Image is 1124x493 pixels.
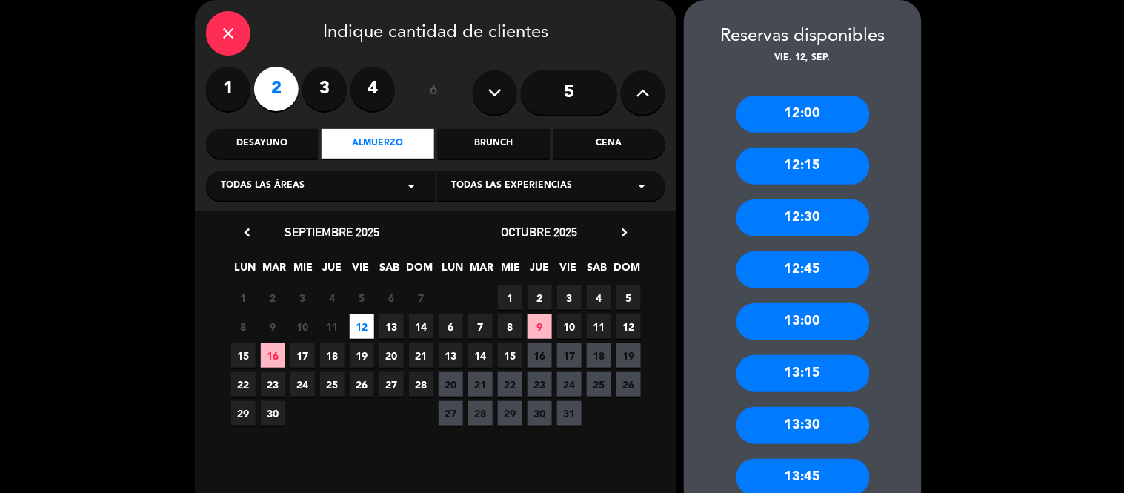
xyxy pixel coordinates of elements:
[231,372,256,397] span: 22
[468,343,493,368] span: 14
[261,401,285,426] span: 30
[616,343,641,368] span: 19
[684,22,922,51] div: Reservas disponibles
[439,314,463,339] span: 6
[439,401,463,426] span: 27
[633,177,651,195] i: arrow_drop_down
[451,179,572,193] span: Todas las experiencias
[320,259,345,283] span: JUE
[379,372,404,397] span: 27
[231,401,256,426] span: 29
[468,314,493,339] span: 7
[379,343,404,368] span: 20
[350,343,374,368] span: 19
[585,259,610,283] span: SAB
[410,67,458,119] div: ó
[528,372,552,397] span: 23
[206,129,318,159] div: Desayuno
[438,129,550,159] div: Brunch
[736,199,870,236] div: 12:30
[616,285,641,310] span: 5
[409,372,433,397] span: 28
[736,303,870,340] div: 13:00
[556,259,581,283] span: VIE
[350,372,374,397] span: 26
[285,225,379,239] span: septiembre 2025
[320,343,345,368] span: 18
[231,343,256,368] span: 15
[409,343,433,368] span: 21
[684,51,922,66] div: vie. 12, sep.
[290,314,315,339] span: 10
[587,285,611,310] span: 4
[239,225,255,240] i: chevron_left
[557,372,582,397] span: 24
[499,259,523,283] span: MIE
[528,285,552,310] span: 2
[441,259,465,283] span: LUN
[587,314,611,339] span: 11
[587,372,611,397] span: 25
[468,401,493,426] span: 28
[261,372,285,397] span: 23
[219,24,237,42] i: close
[468,372,493,397] span: 21
[221,179,305,193] span: Todas las áreas
[206,67,250,111] label: 1
[528,401,552,426] span: 30
[290,372,315,397] span: 24
[407,259,431,283] span: DOM
[736,96,870,133] div: 12:00
[616,225,632,240] i: chevron_right
[261,314,285,339] span: 9
[616,314,641,339] span: 12
[409,314,433,339] span: 14
[587,343,611,368] span: 18
[291,259,316,283] span: MIE
[350,67,395,111] label: 4
[439,343,463,368] span: 13
[231,314,256,339] span: 8
[290,285,315,310] span: 3
[557,401,582,426] span: 31
[528,314,552,339] span: 9
[553,129,665,159] div: Cena
[302,67,347,111] label: 3
[736,355,870,392] div: 13:15
[378,259,402,283] span: SAB
[254,67,299,111] label: 2
[320,314,345,339] span: 11
[350,314,374,339] span: 12
[470,259,494,283] span: MAR
[557,314,582,339] span: 10
[528,259,552,283] span: JUE
[498,285,522,310] span: 1
[736,148,870,185] div: 12:15
[498,372,522,397] span: 22
[379,314,404,339] span: 13
[349,259,373,283] span: VIE
[350,285,374,310] span: 5
[379,285,404,310] span: 6
[409,285,433,310] span: 7
[736,251,870,288] div: 12:45
[498,401,522,426] span: 29
[261,343,285,368] span: 16
[616,372,641,397] span: 26
[736,407,870,444] div: 13:30
[439,372,463,397] span: 20
[614,259,639,283] span: DOM
[502,225,578,239] span: octubre 2025
[402,177,420,195] i: arrow_drop_down
[557,285,582,310] span: 3
[528,343,552,368] span: 16
[206,11,665,56] div: Indique cantidad de clientes
[261,285,285,310] span: 2
[290,343,315,368] span: 17
[557,343,582,368] span: 17
[498,314,522,339] span: 8
[320,285,345,310] span: 4
[233,259,258,283] span: LUN
[262,259,287,283] span: MAR
[231,285,256,310] span: 1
